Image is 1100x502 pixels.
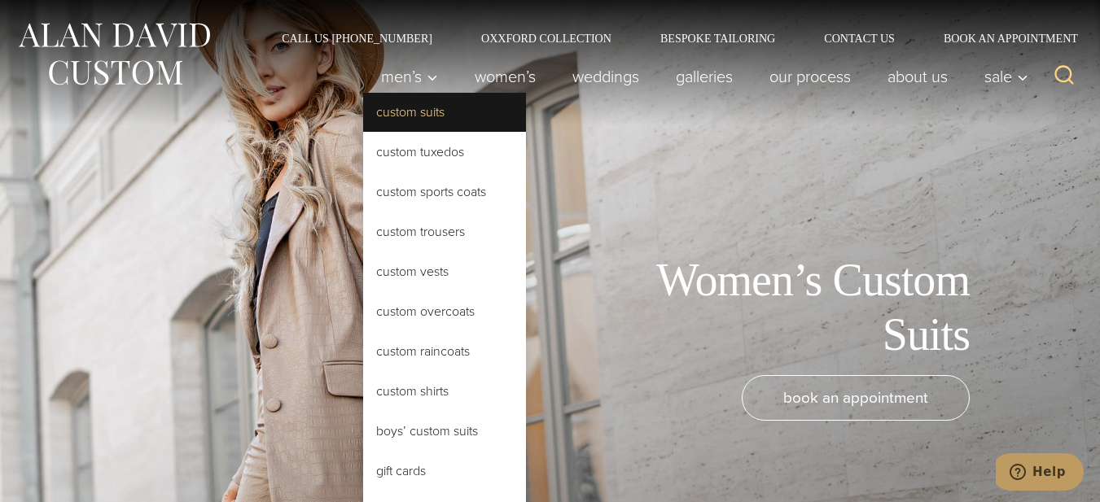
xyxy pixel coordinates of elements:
a: weddings [554,60,658,93]
a: Custom Overcoats [363,292,526,331]
a: Custom Trousers [363,212,526,251]
nav: Secondary Navigation [257,33,1084,44]
a: Custom Vests [363,252,526,291]
nav: Primary Navigation [363,60,1037,93]
button: Sale sub menu toggle [966,60,1037,93]
a: Custom Shirts [363,372,526,411]
a: About Us [870,60,966,93]
button: Men’s sub menu toggle [363,60,457,93]
a: Contact Us [800,33,919,44]
a: book an appointment [742,375,970,421]
a: Custom Suits [363,93,526,132]
img: Alan David Custom [16,18,212,90]
a: Gift Cards [363,452,526,491]
span: book an appointment [783,386,928,409]
a: Call Us [PHONE_NUMBER] [257,33,457,44]
a: Oxxford Collection [457,33,636,44]
button: View Search Form [1045,57,1084,96]
a: Bespoke Tailoring [636,33,800,44]
a: Boys’ Custom Suits [363,412,526,451]
a: Women’s [457,60,554,93]
a: Galleries [658,60,752,93]
a: Custom Tuxedos [363,133,526,172]
a: Our Process [752,60,870,93]
h1: Women’s Custom Suits [603,253,970,362]
a: Book an Appointment [919,33,1084,44]
iframe: Opens a widget where you can chat to one of our agents [996,453,1084,494]
a: Custom Raincoats [363,332,526,371]
a: Custom Sports Coats [363,172,526,212]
